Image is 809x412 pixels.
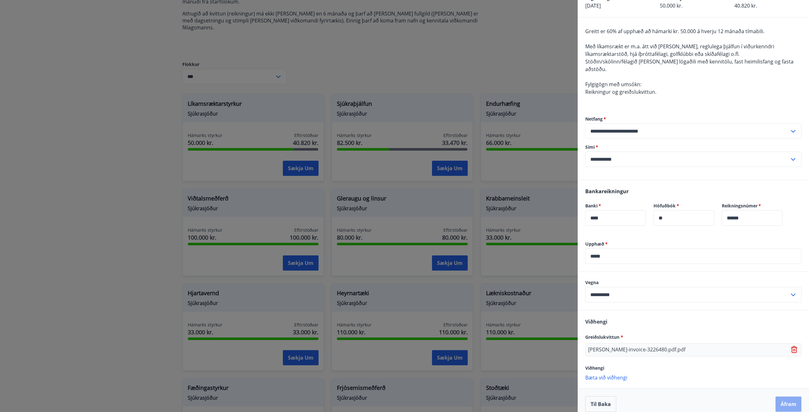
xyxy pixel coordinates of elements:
[588,346,685,354] p: [PERSON_NAME]-invoice-3226480.pdf.pdf
[585,116,801,122] label: Netfang
[734,2,757,9] span: 40.820 kr.
[585,2,601,9] span: [DATE]
[585,28,764,35] span: Greitt er 60% af upphæð að hámarki kr. 50.000 á hverju 12 mánaða tímabili.
[585,365,604,371] span: Viðhengi
[585,203,646,209] label: Banki
[776,397,801,412] button: Áfram
[585,334,623,340] span: Greiðslukvittun
[660,2,683,9] span: 50.000 kr.
[585,144,801,150] label: Sími
[585,318,607,325] span: Viðhengi
[585,43,774,57] span: Með líkamsrækt er m.a. átt við [PERSON_NAME], reglulega þjálfun í viðurkenndri líkamsræktarstöð, ...
[585,241,801,247] label: Upphæð
[585,279,801,286] label: Vegna
[722,203,782,209] label: Reikningsnúmer
[585,81,642,88] span: Fylgigögn með umsókn:
[585,58,794,73] span: Stöðin/skólinn/félagið [PERSON_NAME] lögaðili með kennitölu, fast heimilisfang og fasta aðstöðu.
[585,396,616,412] button: Til baka
[654,203,714,209] label: Höfuðbók
[585,188,629,195] span: Bankareikningur
[585,88,656,95] span: Reikningur og greiðslukvittun.
[585,374,801,380] p: Bæta við viðhengi
[585,248,801,264] div: Upphæð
